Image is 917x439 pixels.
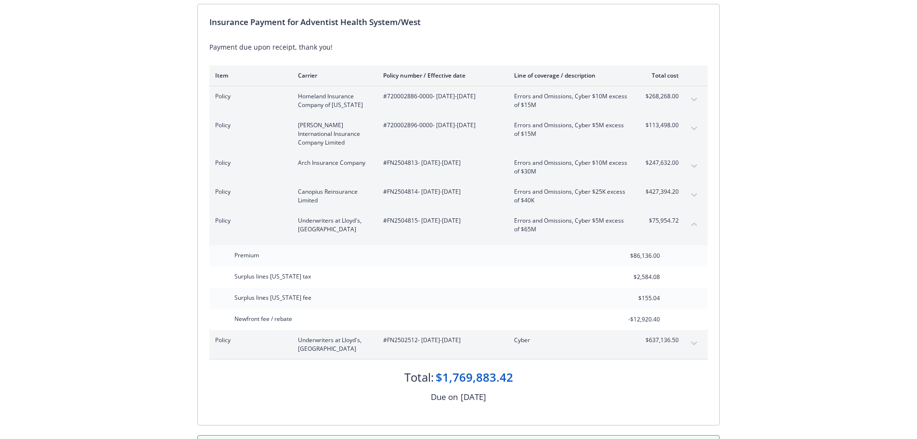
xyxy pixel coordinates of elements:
span: Errors and Omissions, Cyber $25K excess of $40K [514,187,627,205]
span: $637,136.50 [643,336,679,345]
span: Errors and Omissions, Cyber $10M excess of $15M [514,92,627,109]
div: Insurance Payment for Adventist Health System/West [209,16,708,28]
span: Canopius Reinsurance Limited [298,187,368,205]
button: expand content [686,92,702,107]
span: Underwriters at Lloyd's, [GEOGRAPHIC_DATA] [298,336,368,353]
div: PolicyCanopius Reinsurance Limited#FN2504814- [DATE]-[DATE]Errors and Omissions, Cyber $25K exces... [209,182,708,211]
span: Homeland Insurance Company of [US_STATE] [298,92,368,109]
span: Cyber [514,336,627,345]
span: Policy [215,121,283,130]
div: [DATE] [461,391,486,403]
div: PolicyUnderwriters at Lloyd's, [GEOGRAPHIC_DATA]#FN2504815- [DATE]-[DATE]Errors and Omissions, Cy... [209,211,708,239]
div: Policy number / Effective date [383,71,499,80]
div: Total cost [643,71,679,80]
span: Underwriters at Lloyd's, [GEOGRAPHIC_DATA] [298,216,368,234]
span: Arch Insurance Company [298,159,368,167]
div: $1,769,883.42 [436,369,513,386]
span: #720002886-0000 - [DATE]-[DATE] [383,92,499,101]
span: Errors and Omissions, Cyber $5M excess of $65M [514,216,627,234]
span: #FN2502512 - [DATE]-[DATE] [383,336,499,345]
input: 0.00 [603,270,666,284]
span: #FN2504814 - [DATE]-[DATE] [383,187,499,196]
input: 0.00 [603,291,666,306]
div: PolicyHomeland Insurance Company of [US_STATE]#720002886-0000- [DATE]-[DATE]Errors and Omissions,... [209,86,708,115]
input: 0.00 [603,249,666,263]
span: Errors and Omissions, Cyber $5M excess of $15M [514,121,627,138]
div: PolicyUnderwriters at Lloyd's, [GEOGRAPHIC_DATA]#FN2502512- [DATE]-[DATE]Cyber$637,136.50expand c... [209,330,708,359]
span: Errors and Omissions, Cyber $10M excess of $30M [514,159,627,176]
button: collapse content [686,216,702,232]
button: expand content [686,336,702,351]
div: PolicyArch Insurance Company#FN2504813- [DATE]-[DATE]Errors and Omissions, Cyber $10M excess of $... [209,153,708,182]
span: Policy [215,187,283,196]
span: $113,498.00 [643,121,679,130]
div: Carrier [298,71,368,80]
span: [PERSON_NAME] International Insurance Company Limited [298,121,368,147]
div: Due on [431,391,458,403]
div: Policy[PERSON_NAME] International Insurance Company Limited#720002896-0000- [DATE]-[DATE]Errors a... [209,115,708,153]
span: Surplus lines [US_STATE] tax [234,272,311,280]
span: Policy [215,159,283,167]
span: $247,632.00 [643,159,679,167]
span: $75,954.72 [643,216,679,225]
span: Policy [215,336,283,345]
span: $268,268.00 [643,92,679,101]
span: #FN2504813 - [DATE]-[DATE] [383,159,499,167]
button: expand content [686,121,702,136]
span: #720002896-0000 - [DATE]-[DATE] [383,121,499,130]
span: $427,394.20 [643,187,679,196]
input: 0.00 [603,312,666,327]
button: expand content [686,159,702,174]
div: Total: [404,369,434,386]
span: Premium [234,251,259,259]
div: Item [215,71,283,80]
div: Line of coverage / description [514,71,627,80]
span: #FN2504815 - [DATE]-[DATE] [383,216,499,225]
div: Payment due upon receipt, thank you! [209,42,708,52]
span: Newfront fee / rebate [234,315,292,323]
span: Policy [215,216,283,225]
span: Policy [215,92,283,101]
span: Surplus lines [US_STATE] fee [234,293,311,302]
button: expand content [686,187,702,203]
